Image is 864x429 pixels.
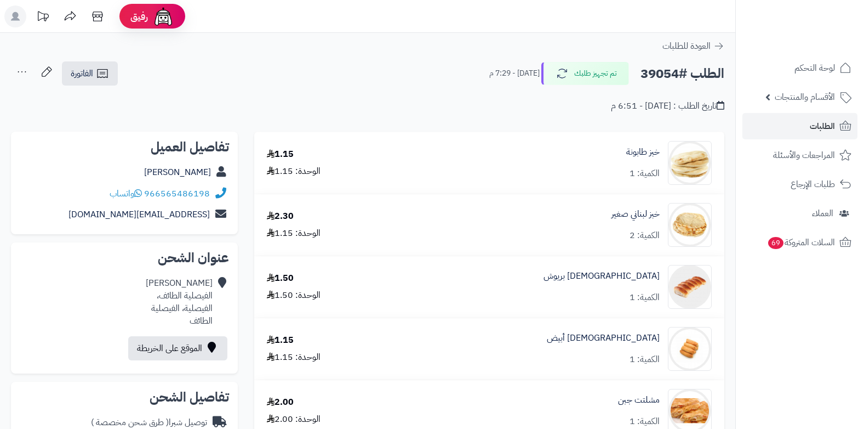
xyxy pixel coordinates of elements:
span: الطلبات [810,118,835,134]
a: خبز طابونة [626,146,660,159]
img: logo-2.png [789,25,854,48]
a: [PERSON_NAME] [144,166,211,179]
span: 69 [768,237,784,250]
a: خبز لبناني صغير [611,208,660,221]
a: طلبات الإرجاع [742,171,857,197]
span: المراجعات والأسئلة [773,148,835,163]
h2: الطلب #39054 [640,63,724,85]
div: الوحدة: 1.15 [267,227,321,240]
div: الوحدة: 1.15 [267,351,321,364]
span: الأقسام والمنتجات [775,89,835,105]
span: السلات المتروكة [767,235,835,250]
div: 2.00 [267,396,294,409]
div: [PERSON_NAME] الفيصلية الطائف، الفيصلية، الفيصلية الطائف [146,277,213,327]
div: الوحدة: 2.00 [267,413,321,426]
span: طلبات الإرجاع [791,177,835,192]
a: السلات المتروكة69 [742,229,857,256]
a: 966565486198 [144,187,210,200]
a: المراجعات والأسئلة [742,142,857,168]
a: [EMAIL_ADDRESS][DOMAIN_NAME] [68,208,210,221]
img: ai-face.png [152,5,174,27]
div: الكمية: 1 [630,291,660,304]
img: 1664440217-296789_1-20201101-011331-90x90.png [668,265,711,309]
a: [DEMOGRAPHIC_DATA] بريوش [543,270,660,283]
a: واتساب [110,187,142,200]
img: 1743094240-IMG_4704-90x90.jpeg [668,141,711,185]
img: 1665822513-eDMl9ERPDmddTC91NFQphgHaHa-90x90.jpg [668,203,711,247]
a: الطلبات [742,113,857,139]
div: 1.50 [267,272,294,285]
img: 536209d0a4c1bdc753bb1a0516df8f1c413-90x90.jpg [668,327,711,371]
div: 1.15 [267,334,294,347]
div: الكمية: 1 [630,353,660,366]
span: ( طرق شحن مخصصة ) [91,416,169,429]
a: الموقع على الخريطة [128,336,227,360]
div: الكمية: 2 [630,229,660,242]
a: [DEMOGRAPHIC_DATA] أبيض [547,332,660,345]
div: 1.15 [267,148,294,161]
a: لوحة التحكم [742,55,857,81]
div: الكمية: 1 [630,167,660,180]
span: لوحة التحكم [794,60,835,76]
a: مشلتت جبن [618,394,660,407]
small: [DATE] - 7:29 م [489,68,540,79]
h2: تفاصيل العميل [20,140,229,154]
a: العودة للطلبات [662,39,724,53]
a: العملاء [742,200,857,227]
span: العودة للطلبات [662,39,711,53]
div: الوحدة: 1.50 [267,289,321,302]
span: رفيق [130,10,148,23]
div: الكمية: 1 [630,415,660,428]
div: 2.30 [267,210,294,223]
a: الفاتورة [62,61,118,86]
div: الوحدة: 1.15 [267,165,321,178]
div: تاريخ الطلب : [DATE] - 6:51 م [611,100,724,112]
span: العملاء [812,206,833,221]
button: تم تجهيز طلبك [541,62,629,85]
div: توصيل شبرا [91,416,207,429]
h2: عنوان الشحن [20,251,229,264]
span: الفاتورة [71,67,93,80]
h2: تفاصيل الشحن [20,391,229,404]
a: تحديثات المنصة [29,5,56,30]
